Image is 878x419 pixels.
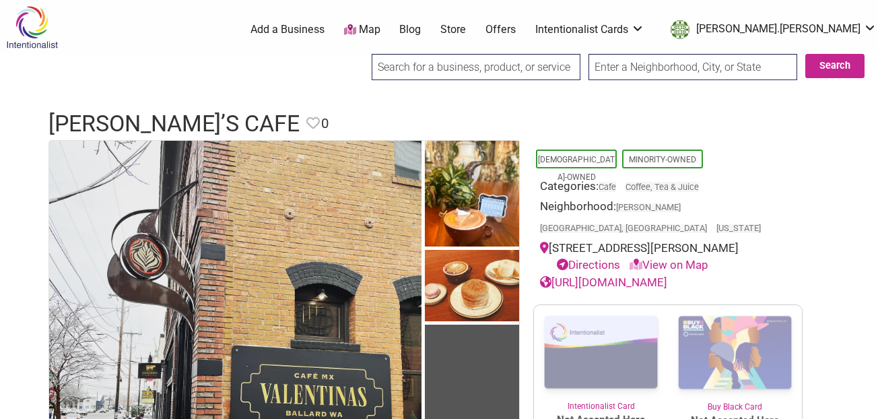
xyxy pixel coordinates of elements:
[535,22,644,37] a: Intentionalist Cards
[250,22,325,37] a: Add a Business
[668,305,802,413] a: Buy Black Card
[668,305,802,401] img: Buy Black Card
[534,305,668,412] a: Intentionalist Card
[626,182,699,192] a: Coffee, Tea & Juice
[557,258,620,271] a: Directions
[540,198,796,240] div: Neighborhood:
[534,305,668,400] img: Intentionalist Card
[540,178,796,199] div: Categories:
[48,108,300,140] h1: [PERSON_NAME]’s Cafe
[599,182,616,192] a: Cafe
[716,224,761,233] span: [US_STATE]
[664,18,877,42] a: [PERSON_NAME].[PERSON_NAME]
[540,240,796,274] div: [STREET_ADDRESS][PERSON_NAME]
[629,155,696,164] a: Minority-Owned
[588,54,797,80] input: Enter a Neighborhood, City, or State
[440,22,466,37] a: Store
[485,22,516,37] a: Offers
[306,117,320,130] i: Favorite
[805,54,865,78] button: Search
[538,155,615,182] a: [DEMOGRAPHIC_DATA]-Owned
[616,203,681,212] span: [PERSON_NAME]
[630,258,708,271] a: View on Map
[664,18,877,42] li: britt.thorson
[540,224,707,233] span: [GEOGRAPHIC_DATA], [GEOGRAPHIC_DATA]
[399,22,421,37] a: Blog
[344,22,380,38] a: Map
[540,276,667,289] a: [URL][DOMAIN_NAME]
[321,113,329,134] span: 0
[372,54,580,80] input: Search for a business, product, or service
